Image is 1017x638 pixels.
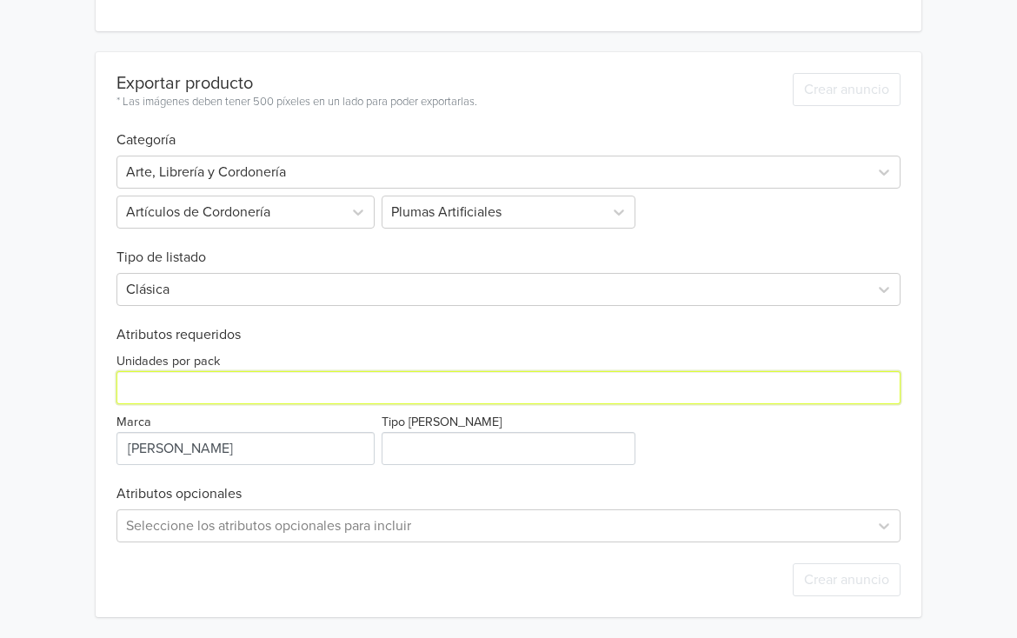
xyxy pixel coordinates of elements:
[116,486,901,502] h6: Atributos opcionales
[116,229,901,266] h6: Tipo de listado
[793,563,901,596] button: Crear anuncio
[116,413,151,432] label: Marca
[116,73,477,94] div: Exportar producto
[116,327,901,343] h6: Atributos requeridos
[382,413,502,432] label: Tipo [PERSON_NAME]
[793,73,901,106] button: Crear anuncio
[116,94,477,111] div: * Las imágenes deben tener 500 píxeles en un lado para poder exportarlas.
[116,111,901,149] h6: Categoría
[116,352,220,371] label: Unidades por pack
